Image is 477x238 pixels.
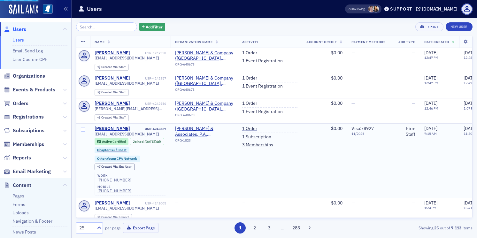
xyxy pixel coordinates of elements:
[13,113,44,120] span: Registrations
[424,200,437,206] span: [DATE]
[97,157,137,161] a: Other:Young CPA Network
[235,222,246,234] button: 1
[13,86,55,93] span: Events & Products
[290,222,302,234] button: 285
[4,26,26,33] a: Users
[450,225,463,231] strong: 7,113
[12,210,29,216] a: Uploads
[242,109,283,115] a: 1 Event Registration
[95,214,132,221] div: Created Via: Import
[242,101,257,106] a: 1 Order
[426,25,439,29] div: Export
[95,147,130,153] div: Chapter:
[396,126,415,137] div: Firm Staff
[146,24,163,30] span: Add Filter
[97,188,131,193] a: [PHONE_NUMBER]
[131,127,166,131] div: USR-4242327
[12,193,24,199] a: Pages
[242,126,257,132] a: 1 Order
[242,50,257,56] a: 1 Order
[4,154,31,161] a: Reports
[242,134,271,140] a: 1 Subscription
[101,90,119,94] span: Created Via :
[95,126,130,132] a: [PERSON_NAME]
[461,4,473,15] span: Profile
[9,4,38,15] img: SailAMX
[424,81,438,85] time: 12:47 PM
[101,65,126,69] div: Staff
[424,205,436,210] time: 1:24 PM
[4,182,31,189] a: Content
[446,22,473,31] a: New User
[95,50,130,56] a: [PERSON_NAME]
[38,4,53,15] a: View Homepage
[464,75,477,81] span: [DATE]
[97,178,131,182] div: [PHONE_NUMBER]
[4,113,44,120] a: Registrations
[175,138,233,145] div: ORG-1823
[139,23,165,31] button: AddFilter
[102,139,112,144] span: Active
[4,73,45,80] a: Organizations
[95,132,159,136] span: [EMAIL_ADDRESS][DOMAIN_NAME]
[12,57,47,62] a: User Custom CPE
[331,50,342,56] span: $0.00
[424,40,449,44] span: Date Created
[412,75,415,81] span: —
[349,7,355,11] div: Also
[264,222,275,234] button: 3
[4,127,44,134] a: Subscriptions
[351,126,374,131] span: Visa : x8927
[464,50,477,56] span: [DATE]
[133,140,145,144] span: Joined :
[412,50,415,56] span: —
[175,200,179,206] span: —
[175,75,233,87] span: T.E. Lott & Company (Columbus, MS)
[95,156,140,162] div: Other:
[242,83,283,89] a: 1 Event Registration
[351,200,355,206] span: —
[95,138,129,145] div: Active: Active: Certified
[249,222,260,234] button: 2
[351,100,355,106] span: —
[175,40,213,44] span: Organization Name
[351,40,386,44] span: Payment Methods
[13,100,28,107] span: Orders
[95,114,129,121] div: Created Via: Staff
[175,113,233,119] div: ORG-640673
[76,22,137,31] input: Search…
[424,75,437,81] span: [DATE]
[95,75,130,81] a: [PERSON_NAME]
[368,6,375,12] span: Lydia Carlisle
[424,126,437,131] span: [DATE]
[13,73,45,80] span: Organizations
[242,200,246,206] span: —
[464,100,477,106] span: [DATE]
[97,156,107,161] span: Other :
[95,101,130,106] a: [PERSON_NAME]
[464,200,477,206] span: [DATE]
[130,138,164,145] div: Joined: 2025-08-15 00:00:00
[101,215,119,219] span: Created Via :
[175,62,233,69] div: ORG-640673
[464,126,477,131] span: [DATE]
[331,200,342,206] span: $0.00
[278,225,287,231] span: …
[306,40,337,44] span: Account Credit
[424,106,438,111] time: 12:46 PM
[101,165,132,169] div: End User
[101,116,126,119] div: Staff
[13,154,31,161] span: Reports
[13,168,51,175] span: Email Marketing
[95,200,130,206] a: [PERSON_NAME]
[95,40,105,44] span: Name
[464,106,476,111] time: 1:07 PM
[87,5,102,13] h1: Users
[79,225,93,231] div: 25
[12,202,25,207] a: Forms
